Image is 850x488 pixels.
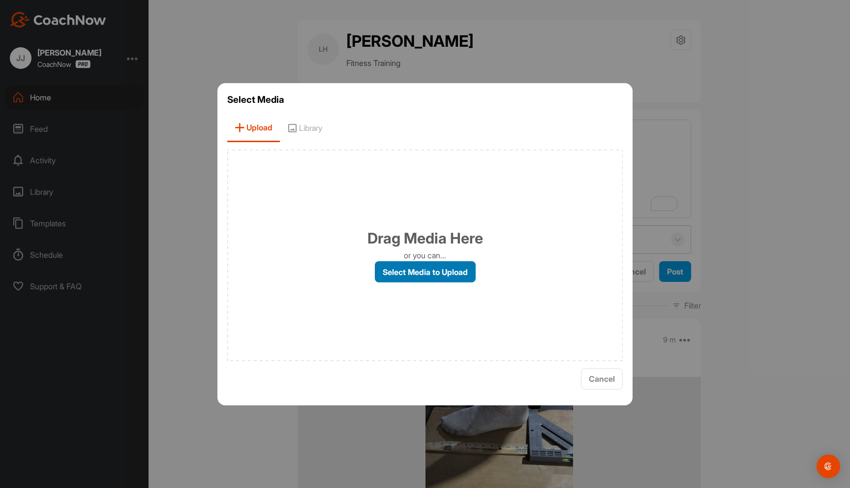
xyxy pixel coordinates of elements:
span: Library [280,114,330,142]
p: or you can... [404,249,446,261]
label: Select Media to Upload [375,261,476,282]
span: Upload [227,114,280,142]
button: Cancel [581,368,623,390]
span: Cancel [589,374,615,384]
h3: Select Media [227,93,623,107]
div: Open Intercom Messenger [817,455,840,478]
h1: Drag Media Here [367,227,483,249]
